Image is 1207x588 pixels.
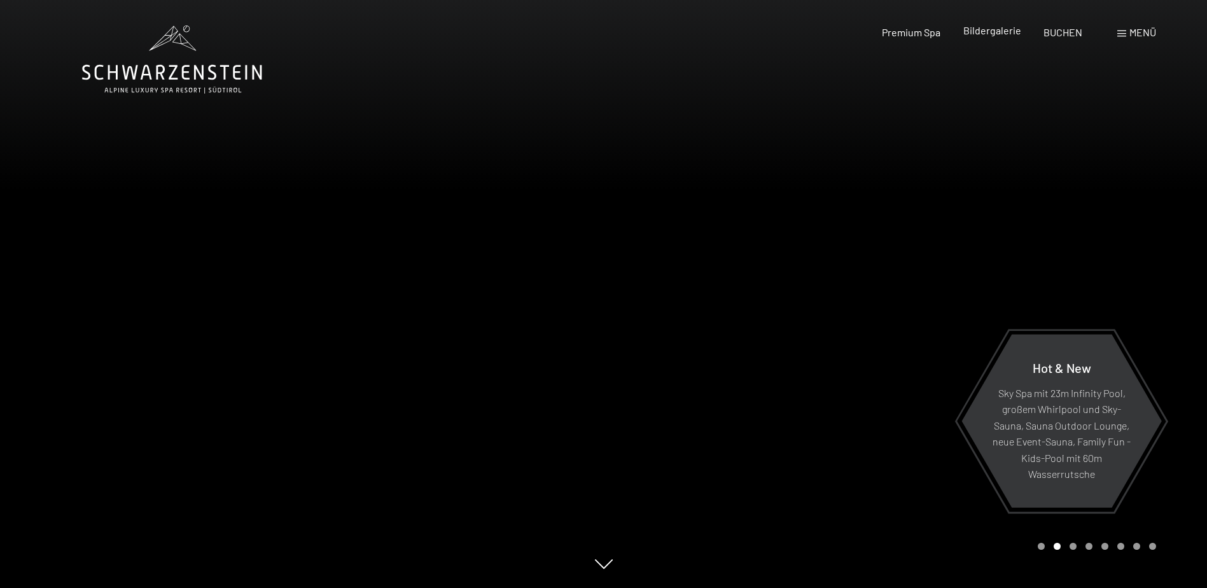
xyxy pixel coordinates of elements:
div: Carousel Pagination [1033,543,1156,550]
a: Bildergalerie [963,24,1021,36]
div: Carousel Page 1 [1038,543,1045,550]
a: Hot & New Sky Spa mit 23m Infinity Pool, großem Whirlpool und Sky-Sauna, Sauna Outdoor Lounge, ne... [961,333,1162,508]
div: Carousel Page 8 [1149,543,1156,550]
span: Menü [1129,26,1156,38]
div: Carousel Page 3 [1070,543,1077,550]
div: Carousel Page 5 [1101,543,1108,550]
div: Carousel Page 6 [1117,543,1124,550]
span: Hot & New [1033,360,1091,375]
a: Premium Spa [882,26,940,38]
div: Carousel Page 4 [1085,543,1092,550]
p: Sky Spa mit 23m Infinity Pool, großem Whirlpool und Sky-Sauna, Sauna Outdoor Lounge, neue Event-S... [993,384,1131,482]
div: Carousel Page 7 [1133,543,1140,550]
div: Carousel Page 2 (Current Slide) [1054,543,1061,550]
a: BUCHEN [1043,26,1082,38]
